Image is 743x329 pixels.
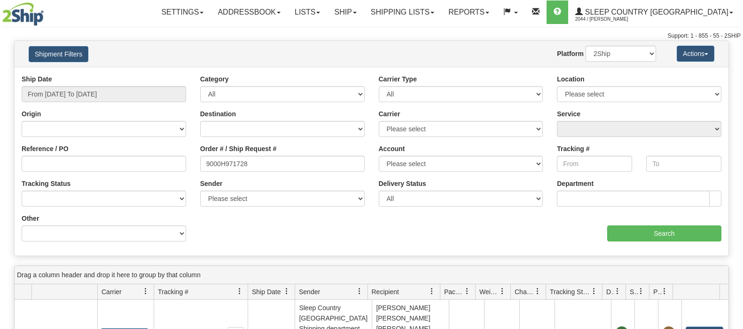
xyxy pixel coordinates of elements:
[607,225,721,241] input: Search
[29,46,88,62] button: Shipment Filters
[610,283,626,299] a: Delivery Status filter column settings
[200,144,277,153] label: Order # / Ship Request #
[557,74,584,84] label: Location
[200,179,222,188] label: Sender
[550,287,591,297] span: Tracking Status
[2,32,741,40] div: Support: 1 - 855 - 55 - 2SHIP
[352,283,368,299] a: Sender filter column settings
[606,287,614,297] span: Delivery Status
[444,287,464,297] span: Packages
[211,0,288,24] a: Addressbook
[15,266,728,284] div: grid grouping header
[653,287,661,297] span: Pickup Status
[364,0,441,24] a: Shipping lists
[557,144,589,153] label: Tracking #
[154,0,211,24] a: Settings
[424,283,440,299] a: Recipient filter column settings
[200,74,229,84] label: Category
[494,283,510,299] a: Weight filter column settings
[22,179,70,188] label: Tracking Status
[22,214,39,223] label: Other
[530,283,546,299] a: Charge filter column settings
[379,109,400,119] label: Carrier
[441,0,496,24] a: Reports
[327,0,363,24] a: Ship
[479,287,499,297] span: Weight
[633,283,649,299] a: Shipment Issues filter column settings
[568,0,740,24] a: Sleep Country [GEOGRAPHIC_DATA] 2044 / [PERSON_NAME]
[288,0,327,24] a: Lists
[557,156,632,172] input: From
[586,283,602,299] a: Tracking Status filter column settings
[138,283,154,299] a: Carrier filter column settings
[279,283,295,299] a: Ship Date filter column settings
[459,283,475,299] a: Packages filter column settings
[2,2,44,26] img: logo2044.jpg
[677,46,714,62] button: Actions
[232,283,248,299] a: Tracking # filter column settings
[158,287,188,297] span: Tracking #
[583,8,728,16] span: Sleep Country [GEOGRAPHIC_DATA]
[200,109,236,119] label: Destination
[515,287,534,297] span: Charge
[22,144,69,153] label: Reference / PO
[379,179,426,188] label: Delivery Status
[379,144,405,153] label: Account
[252,287,281,297] span: Ship Date
[22,74,52,84] label: Ship Date
[575,15,646,24] span: 2044 / [PERSON_NAME]
[657,283,673,299] a: Pickup Status filter column settings
[557,49,584,58] label: Platform
[299,287,320,297] span: Sender
[646,156,721,172] input: To
[557,179,594,188] label: Department
[379,74,417,84] label: Carrier Type
[721,116,742,212] iframe: chat widget
[22,109,41,119] label: Origin
[102,287,122,297] span: Carrier
[630,287,638,297] span: Shipment Issues
[372,287,399,297] span: Recipient
[557,109,580,119] label: Service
